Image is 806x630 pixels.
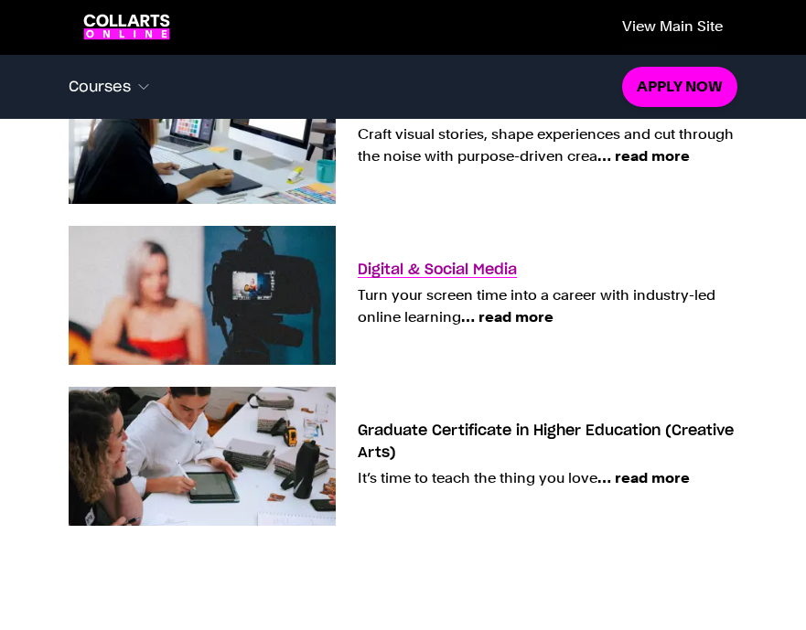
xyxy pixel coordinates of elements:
[358,467,737,489] p: It’s time to teach the thing you love
[597,469,690,486] span: … read more
[69,387,737,526] a: Graduate Certificate in Higher Education (Creative Arts) It’s time to teach the thing you love… r...
[69,65,737,204] a: Graphic & Digital Design Craft visual stories, shape experiences and cut through the noise with p...
[622,67,737,108] a: Apply now
[69,68,622,106] button: Courses
[358,284,737,328] p: Turn your screen time into a career with industry-led online learning
[358,262,517,277] h3: Digital & Social Media
[358,423,734,460] h3: Graduate Certificate in Higher Education (Creative Arts)
[461,308,553,326] span: … read more
[607,6,737,48] a: View main site
[69,79,131,95] span: Courses
[358,123,737,167] p: Craft visual stories, shape experiences and cut through the noise with purpose-driven crea
[597,147,690,165] span: … read more
[69,226,737,365] a: Digital & Social Media Turn your screen time into a career with industry-led online learning… rea...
